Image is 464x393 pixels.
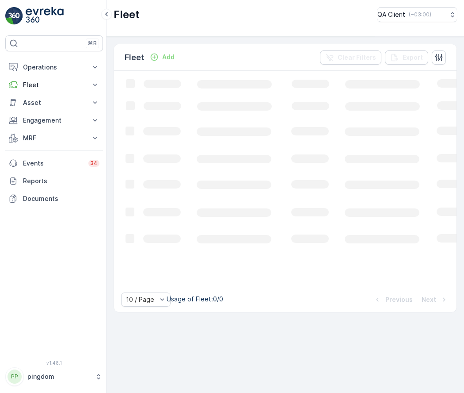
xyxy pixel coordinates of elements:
[377,7,457,22] button: QA Client(+03:00)
[5,76,103,94] button: Fleet
[23,63,85,72] p: Operations
[385,50,428,65] button: Export
[23,194,99,203] p: Documents
[23,81,85,89] p: Fleet
[23,116,85,125] p: Engagement
[27,372,91,381] p: pingdom
[5,367,103,386] button: PPpingdom
[5,129,103,147] button: MRF
[114,8,140,22] p: Fleet
[377,10,405,19] p: QA Client
[5,154,103,172] a: Events34
[88,40,97,47] p: ⌘B
[5,112,103,129] button: Engagement
[162,53,175,62] p: Add
[23,159,83,168] p: Events
[421,294,449,305] button: Next
[23,98,85,107] p: Asset
[422,295,436,304] p: Next
[338,53,376,62] p: Clear Filters
[5,58,103,76] button: Operations
[409,11,431,18] p: ( +03:00 )
[23,134,85,143] p: MRF
[5,172,103,190] a: Reports
[403,53,423,62] p: Export
[372,294,414,305] button: Previous
[5,190,103,208] a: Documents
[146,52,178,62] button: Add
[8,370,22,384] div: PP
[5,94,103,112] button: Asset
[5,7,23,25] img: logo
[5,360,103,366] span: v 1.48.1
[385,295,413,304] p: Previous
[320,50,381,65] button: Clear Filters
[23,177,99,185] p: Reports
[167,295,223,304] p: Usage of Fleet : 0/0
[90,160,98,167] p: 34
[26,7,64,25] img: logo_light-DOdMpM7g.png
[125,51,145,64] p: Fleet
